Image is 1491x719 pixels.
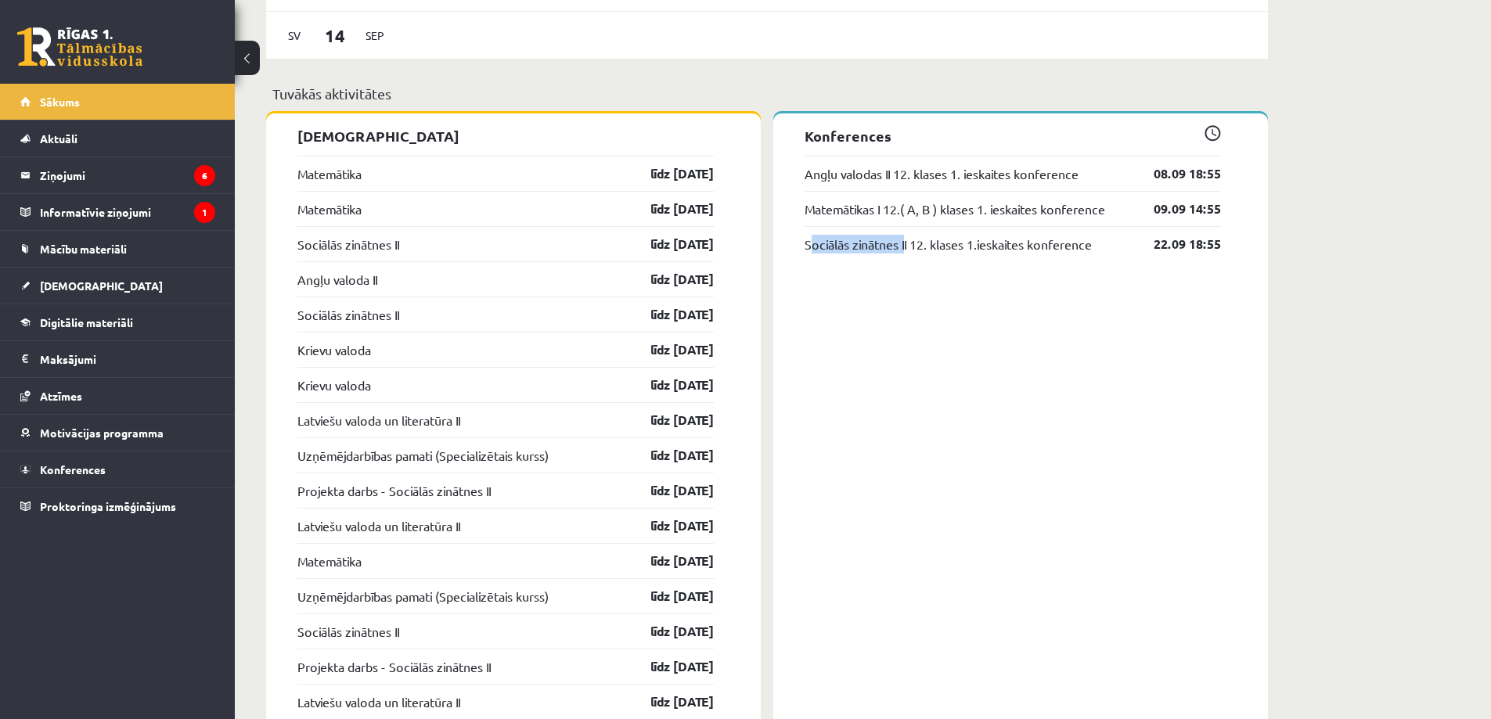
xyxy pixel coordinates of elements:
[623,516,714,535] a: līdz [DATE]
[1130,164,1221,183] a: 08.09 18:55
[297,481,491,500] a: Projekta darbs - Sociālās zinātnes II
[194,165,215,186] i: 6
[623,376,714,394] a: līdz [DATE]
[297,164,362,183] a: Matemātika
[311,23,359,49] span: 14
[623,446,714,465] a: līdz [DATE]
[272,83,1262,104] p: Tuvākās aktivitātes
[1130,235,1221,253] a: 22.09 18:55
[297,125,714,146] p: [DEMOGRAPHIC_DATA]
[20,415,215,451] a: Motivācijas programma
[623,481,714,500] a: līdz [DATE]
[297,516,460,535] a: Latviešu valoda un literatūra II
[20,488,215,524] a: Proktoringa izmēģinājums
[623,552,714,570] a: līdz [DATE]
[40,242,127,256] span: Mācību materiāli
[297,305,399,324] a: Sociālās zinātnes II
[20,157,215,193] a: Ziņojumi6
[40,426,164,440] span: Motivācijas programma
[358,23,391,48] span: Sep
[623,340,714,359] a: līdz [DATE]
[297,235,399,253] a: Sociālās zinātnes II
[20,194,215,230] a: Informatīvie ziņojumi1
[40,131,77,146] span: Aktuāli
[20,451,215,487] a: Konferences
[20,378,215,414] a: Atzīmes
[623,587,714,606] a: līdz [DATE]
[297,657,491,676] a: Projekta darbs - Sociālās zinātnes II
[623,305,714,324] a: līdz [DATE]
[20,268,215,304] a: [DEMOGRAPHIC_DATA]
[40,499,176,513] span: Proktoringa izmēģinājums
[1130,200,1221,218] a: 09.09 14:55
[297,270,377,289] a: Angļu valoda II
[40,95,80,109] span: Sākums
[623,657,714,676] a: līdz [DATE]
[297,446,549,465] a: Uzņēmējdarbības pamati (Specializētais kurss)
[623,411,714,430] a: līdz [DATE]
[40,279,163,293] span: [DEMOGRAPHIC_DATA]
[40,389,82,403] span: Atzīmes
[805,200,1105,218] a: Matemātikas I 12.( A, B ) klases 1. ieskaites konference
[297,376,371,394] a: Krievu valoda
[194,202,215,223] i: 1
[805,164,1079,183] a: Angļu valodas II 12. klases 1. ieskaites konference
[297,411,460,430] a: Latviešu valoda un literatūra II
[278,23,311,48] span: Sv
[805,125,1221,146] p: Konferences
[20,341,215,377] a: Maksājumi
[40,157,215,193] legend: Ziņojumi
[623,692,714,711] a: līdz [DATE]
[297,340,371,359] a: Krievu valoda
[17,27,142,67] a: Rīgas 1. Tālmācības vidusskola
[40,341,215,377] legend: Maksājumi
[20,304,215,340] a: Digitālie materiāli
[40,315,133,329] span: Digitālie materiāli
[623,200,714,218] a: līdz [DATE]
[297,587,549,606] a: Uzņēmējdarbības pamati (Specializētais kurss)
[805,235,1092,253] a: Sociālās zinātnes II 12. klases 1.ieskaites konference
[20,120,215,156] a: Aktuāli
[623,235,714,253] a: līdz [DATE]
[20,84,215,120] a: Sākums
[40,194,215,230] legend: Informatīvie ziņojumi
[297,692,460,711] a: Latviešu valoda un literatūra II
[297,200,362,218] a: Matemātika
[623,622,714,641] a: līdz [DATE]
[40,462,106,476] span: Konferences
[297,622,399,641] a: Sociālās zinātnes II
[20,231,215,267] a: Mācību materiāli
[623,164,714,183] a: līdz [DATE]
[623,270,714,289] a: līdz [DATE]
[297,552,362,570] a: Matemātika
